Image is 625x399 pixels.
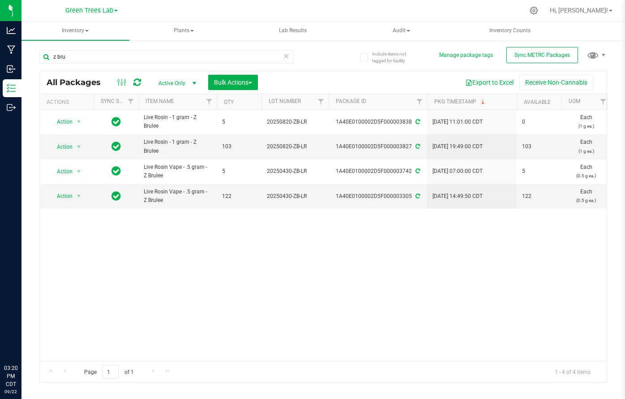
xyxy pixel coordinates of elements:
button: Export to Excel [459,75,519,90]
span: [DATE] 14:49:50 CDT [432,192,483,201]
a: Audit [347,21,455,40]
button: Receive Non-Cannabis [519,75,593,90]
span: 122 [222,192,256,201]
span: Sync from Compliance System [414,193,420,199]
span: In Sync [111,116,121,128]
iframe: Resource center [9,327,36,354]
iframe: Resource center unread badge [26,326,37,337]
span: 0 [522,118,556,126]
span: Each [567,113,605,130]
a: Inventory Counts [456,21,564,40]
span: select [73,190,85,202]
inline-svg: Manufacturing [7,45,16,54]
input: Search Package ID, Item Name, SKU, Lot or Part Number... [39,50,294,64]
span: Clear [283,50,290,62]
span: Action [49,190,73,202]
p: (0.5 g ea.) [567,172,605,180]
span: Include items not tagged for facility [372,51,417,64]
a: Filter [124,94,138,109]
span: Plants [131,22,238,40]
span: Lab Results [267,27,319,34]
a: Lot Number [269,98,301,104]
span: 20250430-ZB-LR [267,192,323,201]
div: Actions [47,99,90,105]
p: (1 g ea.) [567,147,605,155]
span: 5 [522,167,556,176]
button: Bulk Actions [208,75,258,90]
p: (1 g ea.) [567,122,605,130]
p: 09/22 [4,388,17,395]
div: Manage settings [528,6,539,15]
a: Qty [224,99,234,105]
span: [DATE] 11:01:00 CDT [432,118,483,126]
span: Green Trees Lab [65,7,113,14]
inline-svg: Inventory [7,84,16,93]
span: 103 [222,142,256,151]
p: 03:20 PM CDT [4,364,17,388]
span: Sync from Compliance System [414,168,420,174]
a: Filter [596,94,611,109]
a: Inventory [21,21,129,40]
span: [DATE] 19:49:00 CDT [432,142,483,151]
span: In Sync [111,140,121,153]
span: Each [567,188,605,205]
a: Sync Status [101,98,135,104]
span: Sync from Compliance System [414,119,420,125]
a: Package ID [336,98,366,104]
a: Filter [412,94,427,109]
span: All Packages [47,77,110,87]
span: 20250820-ZB-LR [267,118,323,126]
a: Filter [314,94,329,109]
span: Each [567,138,605,155]
span: Bulk Actions [214,79,252,86]
span: select [73,141,85,153]
div: 1A40E0100002D5F000003838 [327,118,428,126]
span: Live Rosin - 1 gram - Z Brulee [144,113,211,130]
div: 1A40E0100002D5F000003305 [327,192,428,201]
span: Page of 1 [77,365,141,379]
p: (0.5 g ea.) [567,196,605,205]
span: select [73,165,85,178]
span: Live Rosin Vape - .5 gram - Z Brulee [144,163,211,180]
span: select [73,116,85,128]
div: 1A40E0100002D5F000003827 [327,142,428,151]
span: Action [49,141,73,153]
span: Live Rosin Vape - .5 gram - Z Brulee [144,188,211,205]
span: Inventory Counts [477,27,543,34]
span: 20250430-ZB-LR [267,167,323,176]
span: Sync METRC Packages [514,52,570,58]
span: Action [49,116,73,128]
a: Pkg Timestamp [434,99,487,105]
span: 5 [222,118,256,126]
span: 1 - 4 of 4 items [548,365,598,378]
a: Item Name [146,98,174,104]
span: [DATE] 07:00:00 CDT [432,167,483,176]
inline-svg: Analytics [7,26,16,35]
inline-svg: Outbound [7,103,16,112]
a: Available [524,99,551,105]
span: Hi, [PERSON_NAME]! [550,7,608,14]
a: Plants [130,21,238,40]
span: In Sync [111,190,121,202]
span: Action [49,165,73,178]
button: Manage package tags [439,51,493,59]
a: Filter [202,94,217,109]
div: 1A40E0100002D5F000003742 [327,167,428,176]
span: Audit [348,22,455,40]
a: UOM [569,98,580,104]
span: Sync from Compliance System [414,143,420,150]
span: 20250820-ZB-LR [267,142,323,151]
span: 5 [222,167,256,176]
input: 1 [103,365,119,379]
button: Sync METRC Packages [506,47,578,63]
span: Each [567,163,605,180]
span: 122 [522,192,556,201]
inline-svg: Inbound [7,64,16,73]
span: In Sync [111,165,121,177]
span: Live Rosin - 1 gram - Z Brulee [144,138,211,155]
a: Lab Results [239,21,347,40]
span: 103 [522,142,556,151]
